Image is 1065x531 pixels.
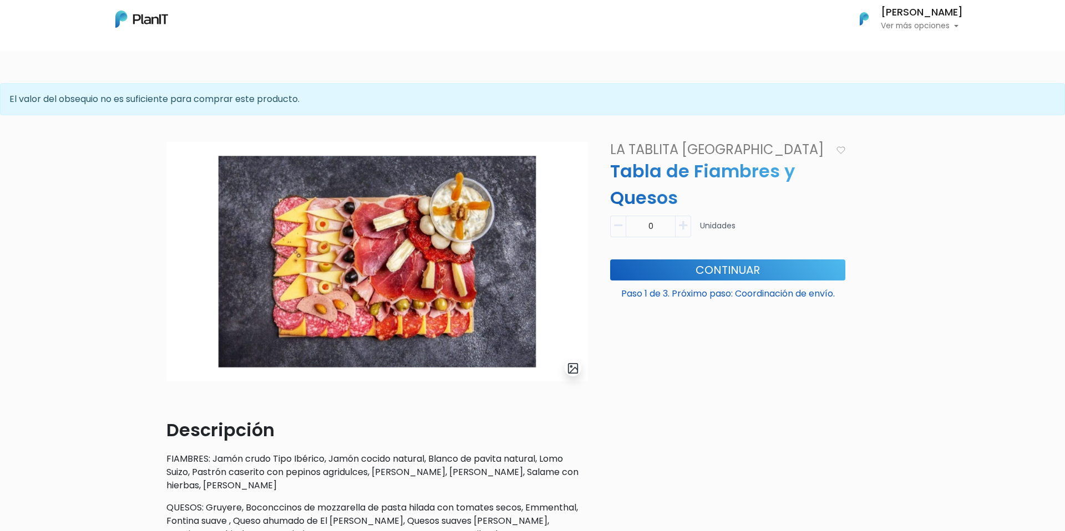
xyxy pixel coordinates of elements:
[610,283,845,300] p: Paso 1 de 3. Próximo paso: Coordinación de envío.
[852,7,876,31] img: PlanIt Logo
[836,146,845,154] img: heart_icon
[166,142,588,381] img: 2000___2000-Photoroom_-_2025-06-03T170042.406.jpg
[603,158,852,211] p: Tabla de Fiambres y Quesos
[845,4,963,33] button: PlanIt Logo [PERSON_NAME] Ver más opciones
[881,8,963,18] h6: [PERSON_NAME]
[166,452,588,492] p: FIAMBRES: Jamón crudo Tipo Ibérico, Jamón cocido natural, Blanco de pavita natural, Lomo Suizo, P...
[610,259,845,280] button: Continuar
[603,142,831,158] h4: La Tablita [GEOGRAPHIC_DATA]
[115,11,168,28] img: PlanIt Logo
[881,22,963,30] p: Ver más opciones
[166,417,588,443] p: Descripción
[700,220,736,242] p: Unidades
[567,362,580,375] img: gallery-light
